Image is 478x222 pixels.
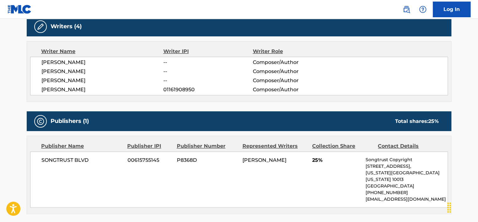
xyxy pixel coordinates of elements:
img: Writers [37,23,44,30]
p: [GEOGRAPHIC_DATA] [366,183,448,189]
span: [PERSON_NAME] [242,157,286,163]
span: -- [163,59,253,66]
div: Writer IPI [163,48,253,55]
span: Composer/Author [253,68,334,75]
div: টেনে আনুন [444,198,454,217]
span: Composer/Author [253,59,334,66]
span: 00615755145 [128,156,172,164]
iframe: Chat Widget [447,192,478,222]
div: Represented Writers [242,142,307,150]
span: 25% [312,156,361,164]
div: Contact Details [378,142,439,150]
span: [PERSON_NAME] [41,59,163,66]
span: [PERSON_NAME] [41,68,163,75]
img: MLC Logo [8,5,32,14]
div: Publisher Name [41,142,122,150]
div: চ্যাট উইজেট [447,192,478,222]
div: Writer Role [253,48,334,55]
p: [PHONE_NUMBER] [366,189,448,196]
img: search [403,6,410,13]
span: [PERSON_NAME] [41,86,163,93]
p: [US_STATE][GEOGRAPHIC_DATA][US_STATE] 10013 [366,170,448,183]
h5: Writers (4) [51,23,82,30]
img: help [419,6,426,13]
span: 25 % [428,118,439,124]
a: Public Search [400,3,413,16]
span: -- [163,77,253,84]
div: Publisher Number [177,142,237,150]
span: SONGTRUST BLVD [41,156,123,164]
h5: Publishers (1) [51,118,89,125]
span: Composer/Author [253,77,334,84]
a: Log In [433,2,470,17]
div: Publisher IPI [127,142,172,150]
span: [PERSON_NAME] [41,77,163,84]
span: P8368D [177,156,238,164]
p: [EMAIL_ADDRESS][DOMAIN_NAME] [366,196,448,203]
span: -- [163,68,253,75]
p: [STREET_ADDRESS], [366,163,448,170]
div: Total shares: [395,118,439,125]
span: 01161908950 [163,86,253,93]
img: Publishers [37,118,44,125]
div: Writer Name [41,48,163,55]
span: Composer/Author [253,86,334,93]
div: Help [416,3,429,16]
p: Songtrust Copyright [366,156,448,163]
div: Collection Share [312,142,373,150]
